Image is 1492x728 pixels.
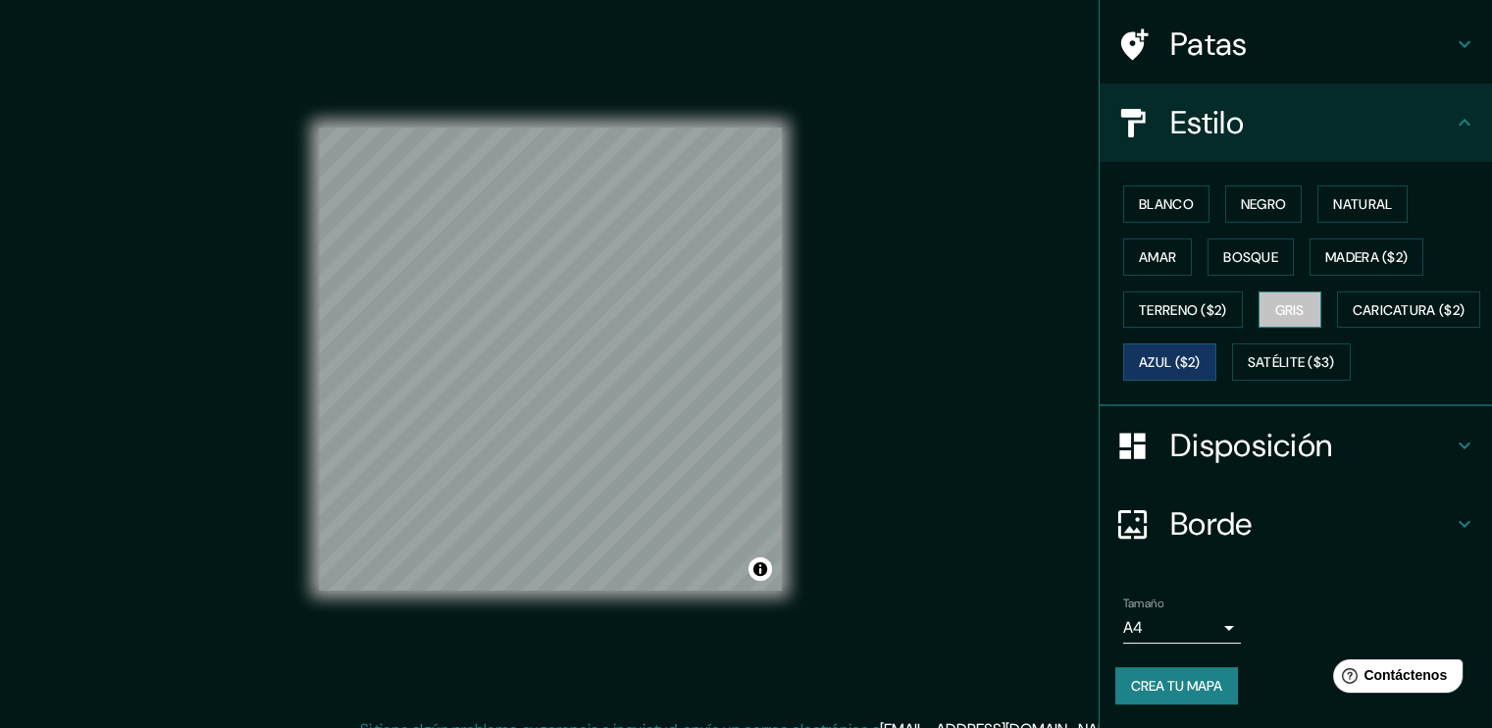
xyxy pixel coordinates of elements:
[1241,195,1287,213] font: Negro
[1123,612,1241,644] div: A4
[1232,343,1351,381] button: Satélite ($3)
[319,128,782,591] canvas: Mapa
[1325,248,1408,266] font: Madera ($2)
[1100,83,1492,162] div: Estilo
[1139,248,1176,266] font: Amar
[1139,195,1194,213] font: Blanco
[1353,301,1466,319] font: Caricatura ($2)
[748,557,772,581] button: Activar o desactivar atribución
[1223,248,1278,266] font: Bosque
[1248,354,1335,372] font: Satélite ($3)
[1139,354,1201,372] font: Azul ($2)
[1123,617,1143,638] font: A4
[1317,185,1408,223] button: Natural
[1170,102,1244,143] font: Estilo
[1139,301,1227,319] font: Terreno ($2)
[1225,185,1303,223] button: Negro
[1170,503,1253,545] font: Borde
[1208,238,1294,276] button: Bosque
[1123,291,1243,329] button: Terreno ($2)
[1170,425,1332,466] font: Disposición
[1123,596,1163,611] font: Tamaño
[1333,195,1392,213] font: Natural
[1259,291,1321,329] button: Gris
[1115,667,1238,704] button: Crea tu mapa
[1337,291,1481,329] button: Caricatura ($2)
[1123,238,1192,276] button: Amar
[1123,185,1209,223] button: Blanco
[1100,5,1492,83] div: Patas
[1170,24,1248,65] font: Patas
[1131,677,1222,695] font: Crea tu mapa
[1310,238,1423,276] button: Madera ($2)
[1317,651,1470,706] iframe: Lanzador de widgets de ayuda
[1100,406,1492,485] div: Disposición
[1123,343,1216,381] button: Azul ($2)
[1100,485,1492,563] div: Borde
[1275,301,1305,319] font: Gris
